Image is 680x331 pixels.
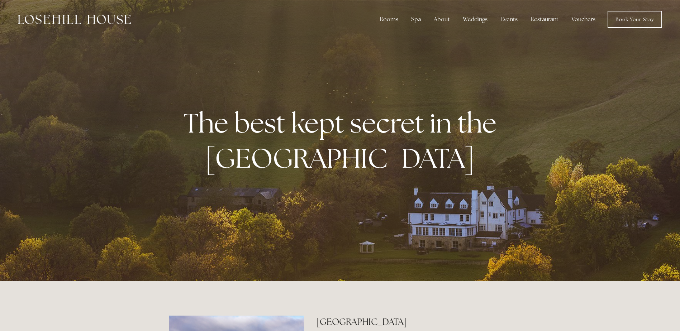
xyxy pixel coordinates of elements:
[184,105,502,176] strong: The best kept secret in the [GEOGRAPHIC_DATA]
[495,12,523,27] div: Events
[317,316,511,328] h2: [GEOGRAPHIC_DATA]
[525,12,564,27] div: Restaurant
[18,15,131,24] img: Losehill House
[457,12,493,27] div: Weddings
[374,12,404,27] div: Rooms
[405,12,427,27] div: Spa
[566,12,601,27] a: Vouchers
[608,11,662,28] a: Book Your Stay
[428,12,456,27] div: About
